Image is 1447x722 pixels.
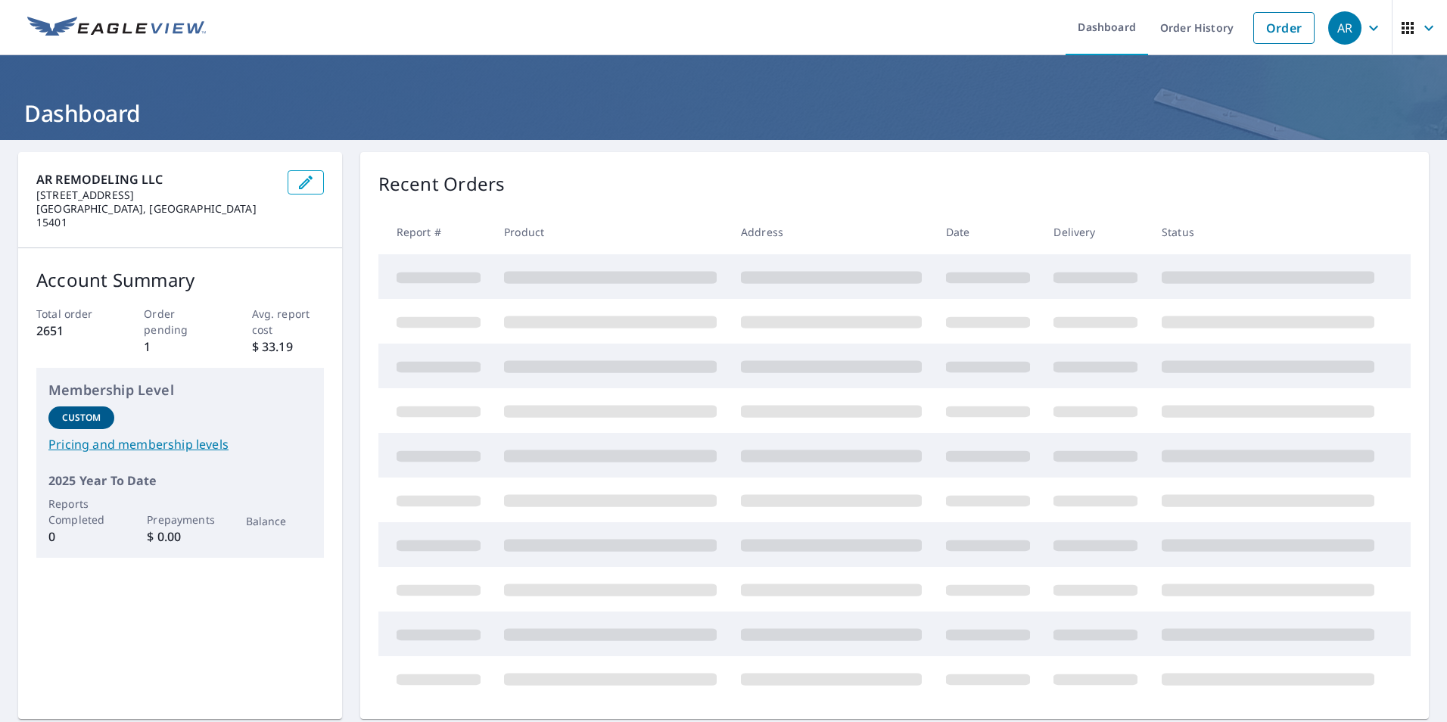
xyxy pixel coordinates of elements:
p: $ 33.19 [252,338,324,356]
th: Date [934,210,1042,254]
a: Pricing and membership levels [48,435,312,453]
div: AR [1328,11,1361,45]
p: Recent Orders [378,170,506,198]
th: Address [729,210,934,254]
p: Prepayments [147,512,213,527]
th: Product [492,210,729,254]
p: 2025 Year To Date [48,471,312,490]
p: 1 [144,338,216,356]
p: Balance [246,513,312,529]
p: Avg. report cost [252,306,324,338]
p: Total order [36,306,108,322]
th: Status [1150,210,1386,254]
h1: Dashboard [18,98,1429,129]
a: Order [1253,12,1315,44]
p: Custom [62,411,101,425]
p: Account Summary [36,266,324,294]
p: 0 [48,527,114,546]
img: EV Logo [27,17,206,39]
p: [GEOGRAPHIC_DATA], [GEOGRAPHIC_DATA] 15401 [36,202,275,229]
p: 2651 [36,322,108,340]
p: $ 0.00 [147,527,213,546]
p: Membership Level [48,380,312,400]
p: Reports Completed [48,496,114,527]
th: Report # [378,210,493,254]
p: Order pending [144,306,216,338]
p: [STREET_ADDRESS] [36,188,275,202]
p: AR REMODELING LLC [36,170,275,188]
th: Delivery [1041,210,1150,254]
